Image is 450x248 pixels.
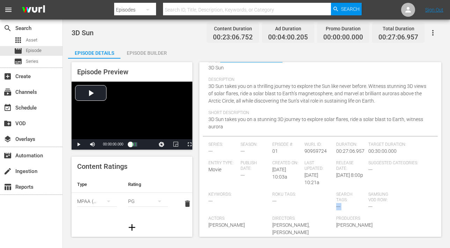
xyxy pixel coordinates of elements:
[272,216,333,221] span: Directors
[304,148,327,154] span: 90959724
[336,172,363,178] span: [DATE] 8:00p
[241,172,245,178] span: ---
[208,142,237,148] span: Series:
[241,148,245,154] span: ---
[3,88,12,96] span: Channels
[272,167,287,180] span: [DATE] 10:03a
[368,142,429,148] span: Target Duration:
[368,192,397,203] span: Samsung VOD Row:
[72,29,94,37] span: 3D Sun
[208,77,429,83] span: Description
[336,148,364,154] span: 00:27:06.957
[304,160,333,172] span: Last Updated:
[72,139,86,150] button: Play
[336,222,372,228] span: [PERSON_NAME]
[241,160,269,172] span: Publish Date:
[208,83,426,104] span: 3D Sun takes you on a thrilling journey to explore the Sun like never before. Witness stunning 3D...
[120,45,173,61] div: Episode Builder
[368,160,429,166] span: Suggested Categories:
[3,135,12,143] span: Overlays
[14,47,22,55] span: Episode
[336,192,364,203] span: Search Tags:
[368,167,372,172] span: ---
[208,167,221,172] span: Movie
[86,139,99,150] button: Mute
[155,139,169,150] button: Jump To Time
[14,57,22,66] span: Series
[26,47,42,54] span: Episode
[272,160,301,166] span: Created On:
[336,142,364,148] span: Duration:
[14,36,22,44] span: Asset
[368,148,397,154] span: 00:30:00.000
[336,204,340,209] span: ---
[3,104,12,112] span: Schedule
[3,119,12,128] span: VOD
[208,222,245,228] span: [PERSON_NAME]
[72,176,123,193] th: Type
[17,2,50,18] img: ans4CAIJ8jUAAAAAAAAAAAAAAAAAAAAAAAAgQb4GAAAAAAAAAAAAAAAAAAAAAAAAJMjXAAAAAAAAAAAAAAAAAAAAAAAAgAT5G...
[208,160,237,166] span: Entry Type:
[3,167,12,175] span: Ingestion
[179,195,196,212] button: delete
[208,198,213,204] span: ---
[72,176,192,215] table: simple table
[183,139,197,150] button: Fullscreen
[77,191,117,211] div: MPAA ([GEOGRAPHIC_DATA] (the))
[213,33,253,42] span: 00:23:06.752
[378,24,418,33] div: Total Duration
[3,183,12,191] span: Reports
[208,110,429,116] span: Short Description
[26,37,37,44] span: Asset
[3,72,12,81] span: Create
[241,142,269,148] span: Season:
[323,24,363,33] div: Promo Duration
[268,24,308,33] div: Ad Duration
[272,222,310,235] span: [PERSON_NAME],[PERSON_NAME]
[208,148,213,154] span: ---
[3,151,12,160] span: Automation
[272,148,278,154] span: 01
[268,33,308,42] span: 00:04:00.205
[72,82,192,150] div: Video Player
[208,192,269,197] span: Keywords:
[128,191,168,211] div: PG
[272,142,301,148] span: Episode #:
[323,33,363,42] span: 00:00:00.000
[368,204,372,209] span: ---
[3,24,12,32] span: Search
[425,7,443,13] a: Sign Out
[213,24,253,33] div: Content Duration
[77,162,127,171] span: Content Ratings
[378,33,418,42] span: 00:27:06.957
[272,192,333,197] span: Roku Tags:
[336,216,397,221] span: Producers
[68,45,120,61] div: Episode Details
[272,198,276,204] span: ---
[336,160,364,172] span: Release Date:
[208,216,269,221] span: Actors
[169,139,183,150] button: Picture-in-Picture
[68,45,120,59] button: Episode Details
[304,172,319,185] span: [DATE] 10:21a
[103,142,123,146] span: 00:00:00.000
[341,3,360,15] span: Search
[77,68,128,76] span: Episode Preview
[130,142,137,146] div: Progress Bar
[26,58,38,65] span: Series
[208,117,423,129] span: 3D Sun takes you on a stunning 3D journey to explore solar flares, ride a solar blast to Earth, w...
[183,200,192,208] span: delete
[4,6,13,14] span: menu
[208,65,224,70] span: 3D Sun
[331,3,362,15] button: Search
[123,176,174,193] th: Rating
[304,142,333,148] span: Wurl ID:
[120,45,173,59] button: Episode Builder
